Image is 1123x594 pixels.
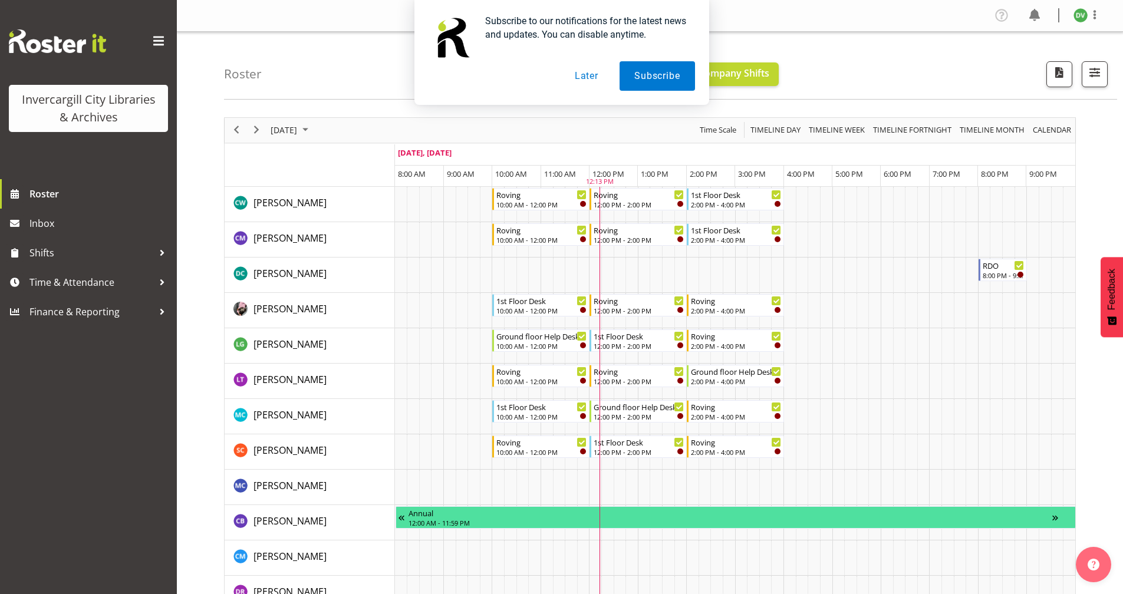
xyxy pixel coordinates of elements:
[687,435,784,458] div: Serena Casey"s event - Roving Begin From Sunday, September 21, 2025 at 2:00:00 PM GMT+12:00 Ends ...
[691,295,781,306] div: Roving
[253,232,327,245] span: [PERSON_NAME]
[687,400,784,423] div: Michelle Cunningham"s event - Roving Begin From Sunday, September 21, 2025 at 2:00:00 PM GMT+12:0...
[590,329,687,352] div: Lisa Griffiths"s event - 1st Floor Desk Begin From Sunday, September 21, 2025 at 12:00:00 PM GMT+...
[590,365,687,387] div: Lyndsay Tautari"s event - Roving Begin From Sunday, September 21, 2025 at 12:00:00 PM GMT+12:00 E...
[687,188,784,210] div: Catherine Wilson"s event - 1st Floor Desk Begin From Sunday, September 21, 2025 at 2:00:00 PM GMT...
[807,123,867,137] button: Timeline Week
[1031,123,1073,137] button: Month
[884,169,911,179] span: 6:00 PM
[249,123,265,137] button: Next
[253,337,327,351] a: [PERSON_NAME]
[225,293,395,328] td: Keyu Chen resource
[225,505,395,540] td: Chris Broad resource
[496,412,587,421] div: 10:00 AM - 12:00 PM
[690,169,717,179] span: 2:00 PM
[253,549,327,563] a: [PERSON_NAME]
[496,447,587,457] div: 10:00 AM - 12:00 PM
[492,329,590,352] div: Lisa Griffiths"s event - Ground floor Help Desk Begin From Sunday, September 21, 2025 at 10:00:00...
[691,447,781,457] div: 2:00 PM - 4:00 PM
[1106,269,1117,310] span: Feedback
[229,123,245,137] button: Previous
[253,514,327,527] span: [PERSON_NAME]
[933,169,960,179] span: 7:00 PM
[687,365,784,387] div: Lyndsay Tautari"s event - Ground floor Help Desk Begin From Sunday, September 21, 2025 at 2:00:00...
[269,123,298,137] span: [DATE]
[983,270,1024,280] div: 8:00 PM - 9:00 PM
[253,302,327,315] span: [PERSON_NAME]
[691,235,781,245] div: 2:00 PM - 4:00 PM
[253,408,327,422] a: [PERSON_NAME]
[687,329,784,352] div: Lisa Griffiths"s event - Roving Begin From Sunday, September 21, 2025 at 2:00:00 PM GMT+12:00 End...
[29,214,171,232] span: Inbox
[691,365,781,377] div: Ground floor Help Desk
[29,273,153,291] span: Time & Attendance
[29,303,153,321] span: Finance & Reporting
[409,518,1052,527] div: 12:00 AM - 11:59 PM
[496,235,587,245] div: 10:00 AM - 12:00 PM
[594,224,684,236] div: Roving
[225,399,395,434] td: Michelle Cunningham resource
[496,200,587,209] div: 10:00 AM - 12:00 PM
[253,196,327,210] a: [PERSON_NAME]
[253,550,327,563] span: [PERSON_NAME]
[409,507,1052,519] div: Annual
[225,328,395,364] td: Lisa Griffiths resource
[691,341,781,351] div: 2:00 PM - 4:00 PM
[492,365,590,387] div: Lyndsay Tautari"s event - Roving Begin From Sunday, September 21, 2025 at 10:00:00 AM GMT+12:00 E...
[699,123,737,137] span: Time Scale
[1032,123,1072,137] span: calendar
[1029,169,1057,179] span: 9:00 PM
[749,123,802,137] span: Timeline Day
[496,295,587,306] div: 1st Floor Desk
[590,223,687,246] div: Chamique Mamolo"s event - Roving Begin From Sunday, September 21, 2025 at 12:00:00 PM GMT+12:00 E...
[396,506,1076,529] div: Chris Broad"s event - Annual Begin From Monday, September 15, 2025 at 12:00:00 AM GMT+12:00 Ends ...
[496,341,587,351] div: 10:00 AM - 12:00 PM
[266,118,315,143] div: September 21, 2025
[594,306,684,315] div: 12:00 PM - 2:00 PM
[979,259,1027,281] div: Donald Cunningham"s event - RDO Begin From Sunday, September 21, 2025 at 8:00:00 PM GMT+12:00 End...
[492,435,590,458] div: Serena Casey"s event - Roving Begin From Sunday, September 21, 2025 at 10:00:00 AM GMT+12:00 Ends...
[492,223,590,246] div: Chamique Mamolo"s event - Roving Begin From Sunday, September 21, 2025 at 10:00:00 AM GMT+12:00 E...
[225,470,395,505] td: Aurora Catu resource
[225,258,395,293] td: Donald Cunningham resource
[691,412,781,421] div: 2:00 PM - 4:00 PM
[496,330,587,342] div: Ground floor Help Desk
[691,436,781,448] div: Roving
[253,266,327,280] a: [PERSON_NAME]
[496,189,587,200] div: Roving
[253,478,327,493] a: [PERSON_NAME]
[496,436,587,448] div: Roving
[476,14,695,41] div: Subscribe to our notifications for the latest news and updates. You can disable anytime.
[691,330,781,342] div: Roving
[808,123,866,137] span: Timeline Week
[225,540,395,576] td: Cindy Mulrooney resource
[253,196,327,209] span: [PERSON_NAME]
[981,169,1009,179] span: 8:00 PM
[698,123,739,137] button: Time Scale
[594,200,684,209] div: 12:00 PM - 2:00 PM
[959,123,1026,137] span: Timeline Month
[253,443,327,457] a: [PERSON_NAME]
[594,295,684,306] div: Roving
[496,377,587,386] div: 10:00 AM - 12:00 PM
[1101,257,1123,337] button: Feedback - Show survey
[496,401,587,412] div: 1st Floor Desk
[586,177,614,187] div: 12:13 PM
[594,436,684,448] div: 1st Floor Desk
[871,123,954,137] button: Fortnight
[958,123,1027,137] button: Timeline Month
[594,365,684,377] div: Roving
[253,408,327,421] span: [PERSON_NAME]
[253,267,327,280] span: [PERSON_NAME]
[29,244,153,262] span: Shifts
[398,147,452,158] span: [DATE], [DATE]
[590,188,687,210] div: Catherine Wilson"s event - Roving Begin From Sunday, September 21, 2025 at 12:00:00 PM GMT+12:00 ...
[398,169,426,179] span: 8:00 AM
[496,224,587,236] div: Roving
[253,231,327,245] a: [PERSON_NAME]
[594,447,684,457] div: 12:00 PM - 2:00 PM
[691,306,781,315] div: 2:00 PM - 4:00 PM
[560,61,613,91] button: Later
[492,294,590,316] div: Keyu Chen"s event - 1st Floor Desk Begin From Sunday, September 21, 2025 at 10:00:00 AM GMT+12:00...
[691,224,781,236] div: 1st Floor Desk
